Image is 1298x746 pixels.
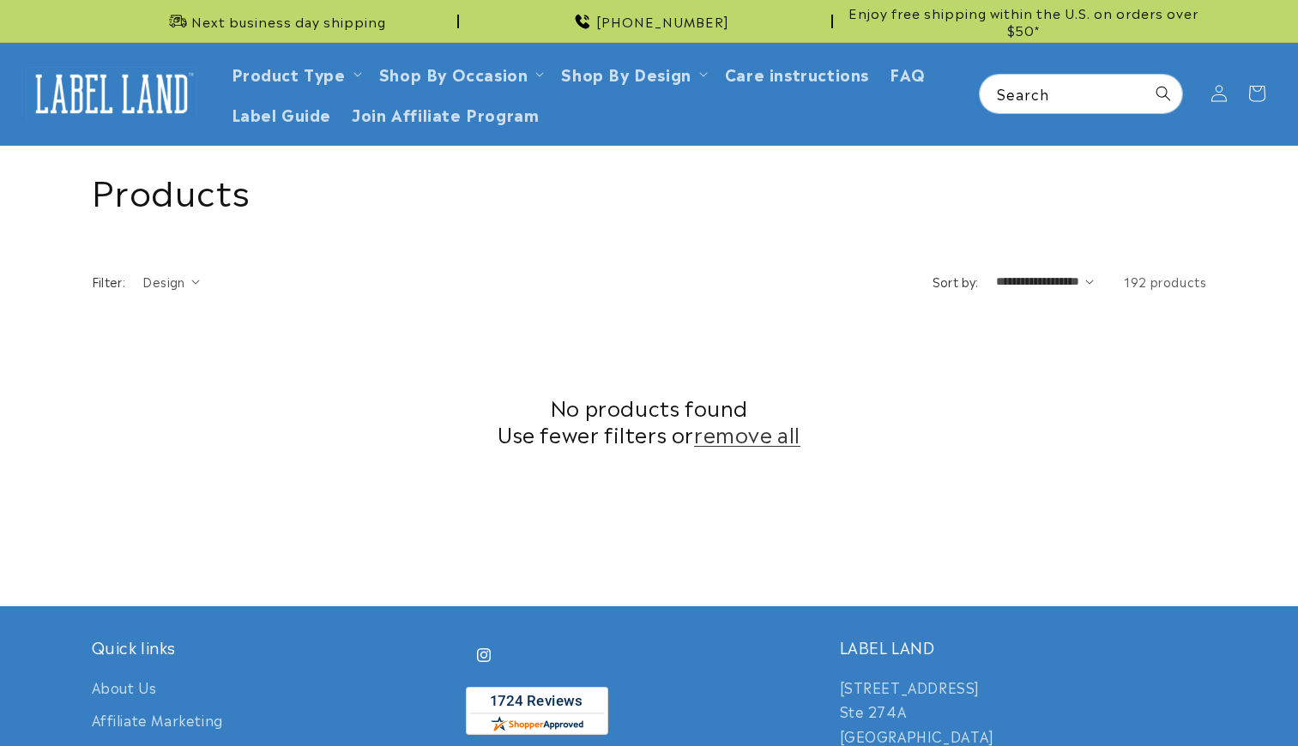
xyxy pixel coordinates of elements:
[840,4,1207,38] span: Enjoy free shipping within the U.S. on orders over $50*
[92,394,1207,447] h2: No products found Use fewer filters or
[715,53,879,93] a: Care instructions
[1144,75,1182,112] button: Search
[551,53,714,93] summary: Shop By Design
[20,61,204,127] a: Label Land
[341,93,549,134] a: Join Affiliate Program
[352,104,539,123] span: Join Affiliate Program
[26,67,197,120] img: Label Land
[232,104,332,123] span: Label Guide
[369,53,552,93] summary: Shop By Occasion
[221,93,342,134] a: Label Guide
[596,13,729,30] span: [PHONE_NUMBER]
[191,13,386,30] span: Next business day shipping
[933,273,979,290] label: Sort by:
[221,53,369,93] summary: Product Type
[694,420,800,447] a: remove all
[142,273,200,291] summary: Design (0 selected)
[879,53,936,93] a: FAQ
[725,63,869,83] span: Care instructions
[92,167,1207,212] h1: Products
[92,675,157,704] a: About Us
[92,273,126,291] h2: Filter:
[561,62,691,85] a: Shop By Design
[938,665,1281,729] iframe: Gorgias Floating Chat
[890,63,926,83] span: FAQ
[92,637,459,657] h2: Quick links
[466,687,608,735] img: Customer Reviews
[92,703,223,737] a: Affiliate Marketing
[142,273,184,290] span: Design
[840,637,1207,657] h2: LABEL LAND
[1124,273,1206,290] span: 192 products
[379,63,528,83] span: Shop By Occasion
[232,62,346,85] a: Product Type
